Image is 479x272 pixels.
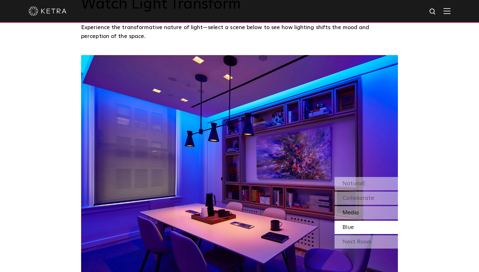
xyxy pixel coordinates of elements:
[342,225,354,230] span: Blue
[342,181,363,187] span: Natural
[342,210,359,216] span: Media
[81,23,395,41] p: Experience the transformative nature of light—select a scene below to see how lighting shifts the...
[444,8,450,14] img: Hamburger%20Nav.svg
[342,195,374,201] span: Collaborate
[429,8,437,16] img: search icon
[335,235,398,249] div: Next Room
[29,6,67,16] img: ketra-logo-2019-white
